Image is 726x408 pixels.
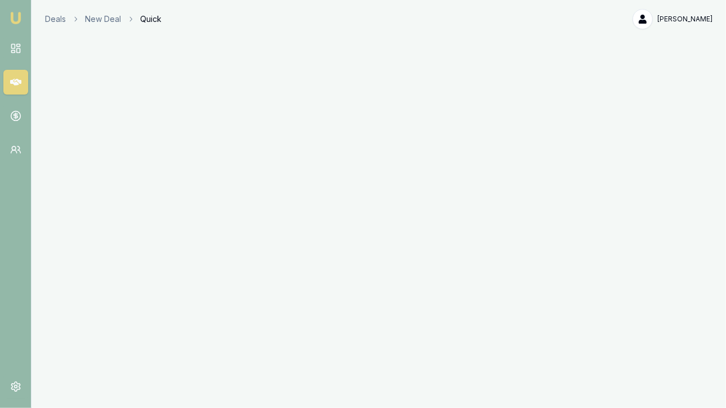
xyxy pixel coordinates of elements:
img: emu-icon-u.png [9,11,23,25]
span: Quick [140,14,162,25]
a: Deals [45,14,66,25]
a: New Deal [85,14,121,25]
span: [PERSON_NAME] [657,15,712,24]
nav: breadcrumb [45,14,162,25]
